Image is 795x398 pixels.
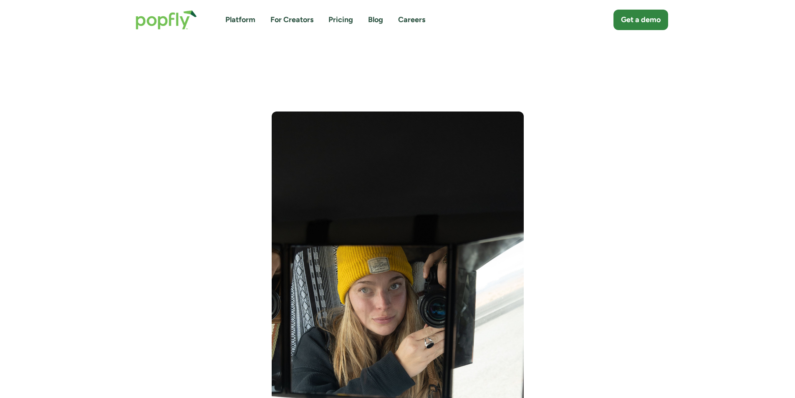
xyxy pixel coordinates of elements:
[270,15,313,25] a: For Creators
[613,10,668,30] a: Get a demo
[621,15,661,25] div: Get a demo
[368,15,383,25] a: Blog
[328,15,353,25] a: Pricing
[398,15,425,25] a: Careers
[225,15,255,25] a: Platform
[127,2,205,38] a: home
